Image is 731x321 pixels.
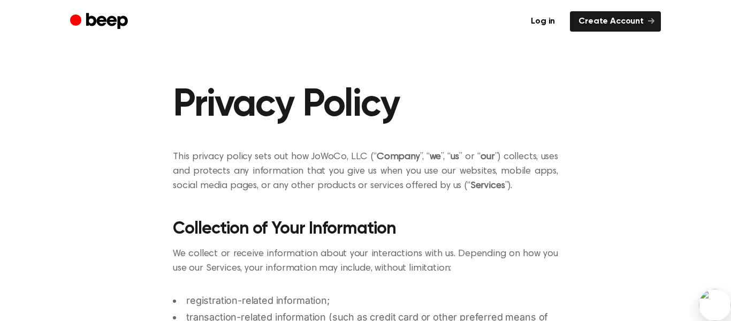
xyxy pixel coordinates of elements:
[173,219,558,238] h2: Collection of Your Information
[173,293,558,308] li: registration-related information;
[470,181,505,191] strong: Services
[70,11,131,32] a: Beep
[173,86,558,124] h1: Privacy Policy
[522,11,564,32] a: Log in
[481,152,495,162] strong: our
[430,152,441,162] strong: we
[377,152,420,162] strong: Company
[451,152,459,162] strong: us
[699,289,731,321] img: bubble.svg
[173,247,558,276] p: We collect or receive information about your interactions with us. Depending on how you use our S...
[570,11,661,32] a: Create Account
[173,150,558,193] p: This privacy policy sets out how JoWoCo, LLC (“ ”, “ ”, “ ” or “ ”) collects, uses and protects a...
